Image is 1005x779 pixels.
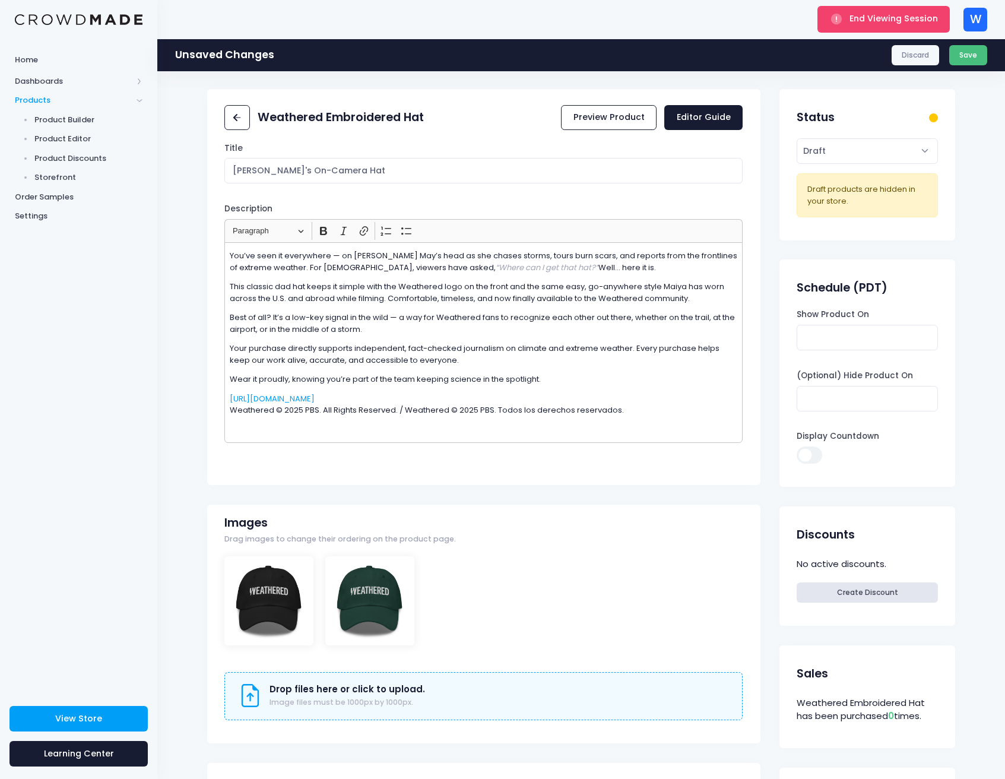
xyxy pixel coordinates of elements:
[224,516,268,530] h2: Images
[230,393,315,404] a: [URL][DOMAIN_NAME]
[849,12,938,24] span: End Viewing Session
[797,695,937,725] div: Weathered Embroidered Hat has been purchased times.
[224,142,243,154] label: Title
[230,393,738,416] p: Weathered © 2025 PBS. All Rights Reserved. / Weathered © 2025 PBS. Todos los derechos reservados.
[230,343,738,366] p: Your purchase directly supports independent, fact-checked journalism on climate and extreme weath...
[15,94,132,106] span: Products
[797,582,937,603] a: Create Discount
[664,105,743,131] a: Editor Guide
[9,741,148,767] a: Learning Center
[34,172,143,183] span: Storefront
[270,697,413,707] span: Image files must be 1000px by 1000px.
[797,281,887,294] h2: Schedule (PDT)
[797,430,879,442] label: Display Countdown
[496,262,598,273] i: “Where can I get that hat?”
[34,133,143,145] span: Product Editor
[963,8,987,31] div: W
[224,242,743,442] div: Rich Text Editor, main
[230,250,738,273] p: You’ve seen it everywhere — on [PERSON_NAME] May’s head as she chases storms, tours burn scars, a...
[561,105,657,131] a: Preview Product
[175,49,274,61] h1: Unsaved Changes
[270,684,425,695] h3: Drop files here or click to upload.
[15,210,142,222] span: Settings
[807,183,928,207] div: Draft products are hidden in your store.
[15,54,142,66] span: Home
[55,712,102,724] span: View Store
[797,528,855,541] h2: Discounts
[15,75,132,87] span: Dashboards
[44,748,114,759] span: Learning Center
[34,153,143,164] span: Product Discounts
[15,14,142,26] img: Logo
[15,191,142,203] span: Order Samples
[797,667,828,680] h2: Sales
[227,222,309,240] button: Paragraph
[797,556,937,573] div: No active discounts.
[888,710,894,722] span: 0
[9,706,148,731] a: View Store
[233,224,294,238] span: Paragraph
[230,373,738,385] p: Wear it proudly, knowing you’re part of the team keeping science in the spotlight.
[224,534,456,545] span: Drag images to change their ordering on the product page.
[817,6,950,32] button: End Viewing Session
[230,281,738,304] p: This classic dad hat keeps it simple with the Weathered logo on the front and the same easy, go-a...
[34,114,143,126] span: Product Builder
[224,203,272,215] label: Description
[892,45,940,65] a: Discard
[258,110,424,124] h2: Weathered Embroidered Hat
[797,309,869,321] label: Show Product On
[224,219,743,242] div: Editor toolbar
[797,110,835,124] h2: Status
[230,312,738,335] p: Best of all? It’s a low-key signal in the wild — a way for Weathered fans to recognize each other...
[797,370,913,382] label: (Optional) Hide Product On
[949,45,988,65] button: Save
